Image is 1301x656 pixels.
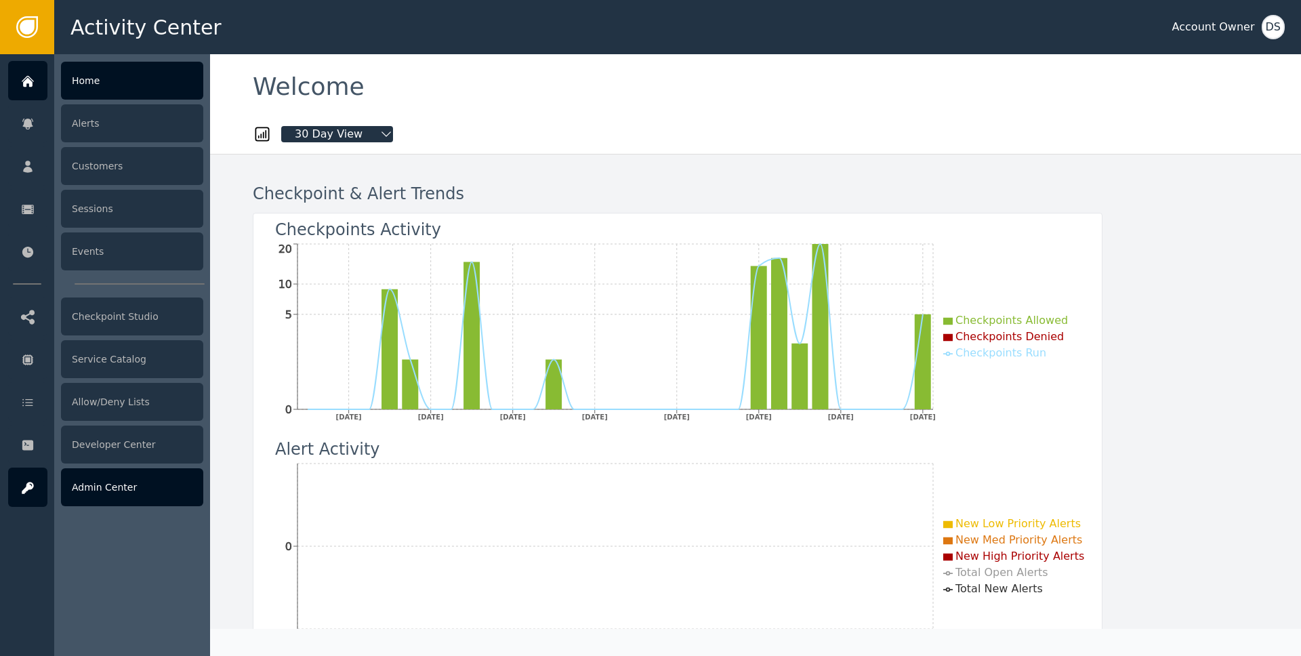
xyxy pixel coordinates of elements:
span: Checkpoints Denied [955,330,1064,343]
div: Checkpoint Studio [61,298,203,335]
span: New High Priority Alerts [955,550,1084,562]
a: Checkpoint Studio [8,297,203,336]
div: Home [61,62,203,100]
tspan: [DATE] [746,413,772,421]
div: Alert Activity [275,437,380,462]
a: Developer Center [8,425,203,464]
span: Checkpoints Run [955,346,1046,359]
tspan: [DATE] [664,413,690,421]
tspan: [DATE] [500,413,526,421]
tspan: 0 [285,403,292,416]
span: Total Open Alerts [955,566,1048,579]
span: 30 Day View [281,126,376,142]
tspan: [DATE] [910,413,936,421]
div: Account Owner [1172,19,1255,35]
button: 30 Day View [272,126,402,142]
tspan: 10 [278,278,292,291]
a: Events [8,232,203,271]
div: Service Catalog [61,340,203,378]
div: Events [61,232,203,270]
div: Developer Center [61,426,203,464]
tspan: [DATE] [828,413,854,421]
button: DS [1262,15,1285,39]
a: Sessions [8,189,203,228]
div: Customers [61,147,203,185]
div: Checkpoint & Alert Trends [253,182,464,206]
tspan: [DATE] [582,413,608,421]
a: Alerts [8,104,203,143]
div: Welcome [253,75,1102,104]
a: Admin Center [8,468,203,507]
div: Sessions [61,190,203,228]
div: Allow/Deny Lists [61,383,203,421]
span: Total New Alerts [955,582,1043,595]
div: Checkpoints Activity [275,218,441,242]
span: New Low Priority Alerts [955,517,1081,530]
a: Home [8,61,203,100]
tspan: [DATE] [418,413,444,421]
tspan: 5 [285,308,292,321]
span: New Med Priority Alerts [955,533,1082,546]
div: Alerts [61,104,203,142]
a: Allow/Deny Lists [8,382,203,422]
a: Customers [8,146,203,186]
tspan: [DATE] [336,413,362,421]
tspan: 0 [285,540,292,553]
a: Service Catalog [8,340,203,379]
div: Admin Center [61,468,203,506]
tspan: 20 [278,243,292,255]
span: Checkpoints Allowed [955,314,1068,327]
span: Activity Center [70,12,222,43]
